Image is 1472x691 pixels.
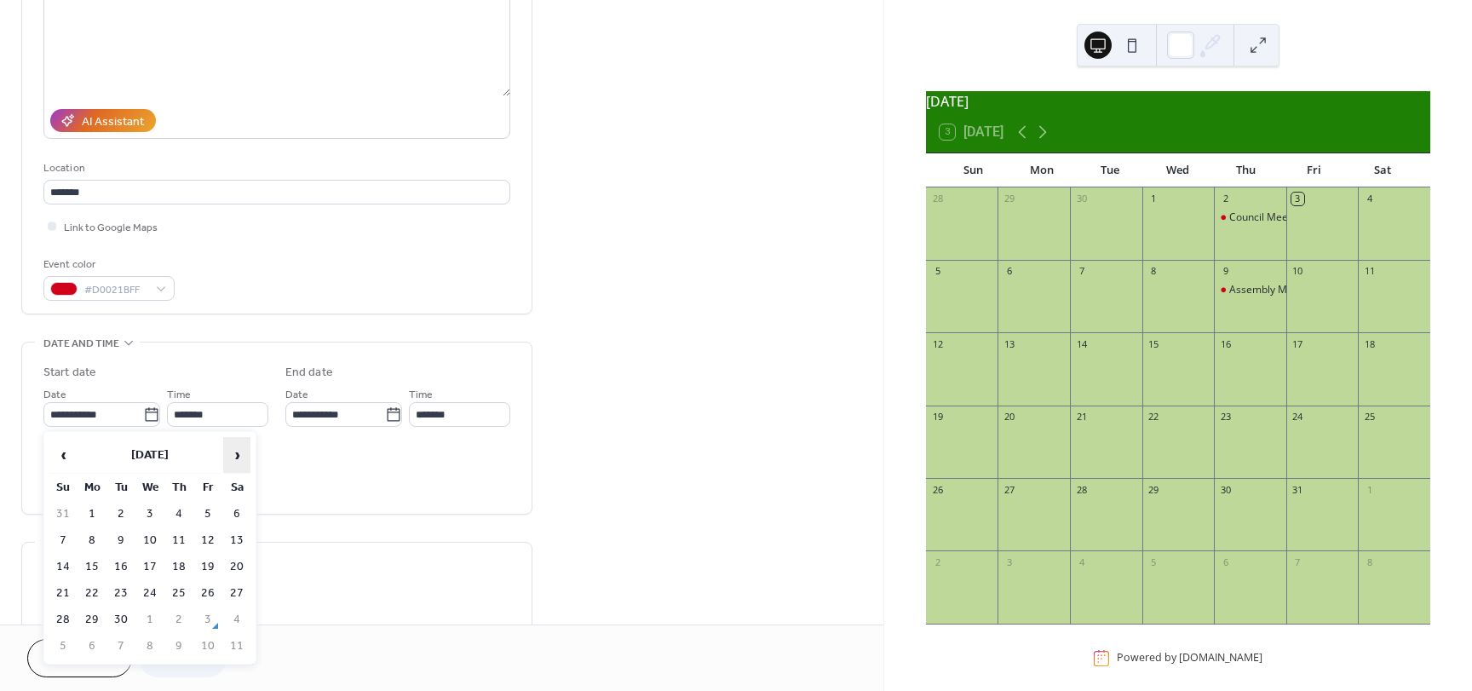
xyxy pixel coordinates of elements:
[1219,483,1232,496] div: 30
[78,608,106,632] td: 29
[136,528,164,553] td: 10
[1003,556,1015,568] div: 3
[1144,153,1212,187] div: Wed
[50,438,76,472] span: ‹
[64,219,158,237] span: Link to Google Maps
[50,109,156,132] button: AI Assistant
[1075,337,1088,350] div: 14
[1075,556,1088,568] div: 4
[285,364,333,382] div: End date
[194,528,221,553] td: 12
[1003,411,1015,423] div: 20
[223,555,250,579] td: 20
[136,608,164,632] td: 1
[1219,411,1232,423] div: 23
[1075,483,1088,496] div: 28
[1291,483,1304,496] div: 31
[1075,265,1088,278] div: 7
[1219,556,1232,568] div: 6
[223,608,250,632] td: 4
[49,581,77,606] td: 21
[1363,265,1376,278] div: 11
[84,281,147,299] span: #D0021BFF
[1291,193,1304,205] div: 3
[107,528,135,553] td: 9
[1147,411,1160,423] div: 22
[1214,283,1286,297] div: Assembly Meeting
[136,555,164,579] td: 17
[49,502,77,527] td: 31
[78,528,106,553] td: 8
[27,639,132,677] button: Cancel
[223,528,250,553] td: 13
[1147,265,1160,278] div: 8
[1179,651,1262,665] a: [DOMAIN_NAME]
[223,581,250,606] td: 27
[1291,556,1304,568] div: 7
[1212,153,1280,187] div: Thu
[57,651,102,669] span: Cancel
[107,634,135,659] td: 7
[931,556,944,568] div: 2
[194,634,221,659] td: 10
[1076,153,1144,187] div: Tue
[107,555,135,579] td: 16
[223,634,250,659] td: 11
[107,608,135,632] td: 30
[931,411,944,423] div: 19
[1280,153,1348,187] div: Fri
[926,91,1430,112] div: [DATE]
[165,502,193,527] td: 4
[1363,193,1376,205] div: 4
[78,555,106,579] td: 15
[165,475,193,500] th: Th
[1219,193,1232,205] div: 2
[194,502,221,527] td: 5
[78,502,106,527] td: 1
[43,335,119,353] span: Date and time
[931,337,944,350] div: 12
[1363,483,1376,496] div: 1
[223,475,250,500] th: Sa
[1291,265,1304,278] div: 10
[49,528,77,553] td: 7
[43,364,96,382] div: Start date
[165,555,193,579] td: 18
[82,113,144,131] div: AI Assistant
[940,153,1008,187] div: Sun
[1003,337,1015,350] div: 13
[1291,411,1304,423] div: 24
[194,608,221,632] td: 3
[1003,265,1015,278] div: 6
[1117,651,1262,665] div: Powered by
[1363,556,1376,568] div: 8
[165,528,193,553] td: 11
[165,634,193,659] td: 9
[43,159,507,177] div: Location
[78,581,106,606] td: 22
[49,634,77,659] td: 5
[285,386,308,404] span: Date
[409,386,433,404] span: Time
[136,634,164,659] td: 8
[194,475,221,500] th: Fr
[931,193,944,205] div: 28
[107,475,135,500] th: Tu
[1147,483,1160,496] div: 29
[1003,483,1015,496] div: 27
[43,256,171,274] div: Event color
[1348,153,1417,187] div: Sat
[165,608,193,632] td: 2
[1147,337,1160,350] div: 15
[49,608,77,632] td: 28
[1147,193,1160,205] div: 1
[223,502,250,527] td: 6
[931,265,944,278] div: 5
[1219,337,1232,350] div: 16
[49,555,77,579] td: 14
[78,475,106,500] th: Mo
[1075,411,1088,423] div: 21
[165,581,193,606] td: 25
[107,502,135,527] td: 2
